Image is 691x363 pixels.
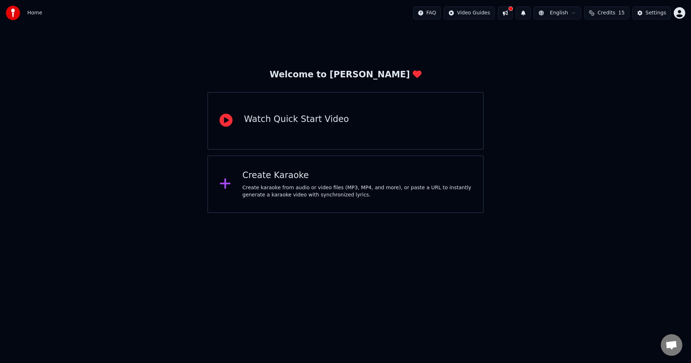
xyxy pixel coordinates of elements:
div: Welcome to [PERSON_NAME] [270,69,421,81]
button: Settings [632,6,671,19]
img: youka [6,6,20,20]
div: Watch Quick Start Video [244,114,349,125]
span: Credits [597,9,615,17]
div: Create Karaoke [243,170,472,181]
a: Open chat [661,334,682,356]
span: Home [27,9,42,17]
button: Credits15 [584,6,629,19]
button: FAQ [413,6,441,19]
span: 15 [618,9,625,17]
button: Video Guides [444,6,495,19]
div: Settings [646,9,666,17]
nav: breadcrumb [27,9,42,17]
div: Create karaoke from audio or video files (MP3, MP4, and more), or paste a URL to instantly genera... [243,184,472,199]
